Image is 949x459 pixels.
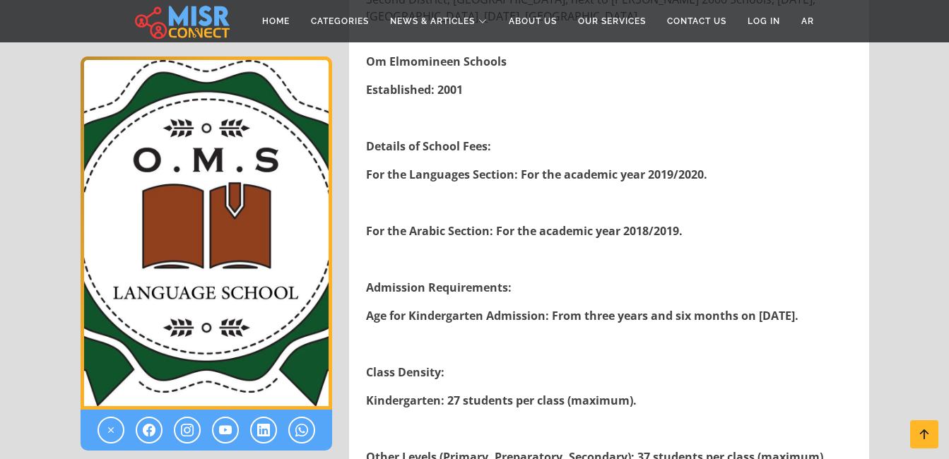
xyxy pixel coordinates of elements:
a: Log in [737,8,791,35]
strong: Age for Kindergarten Admission: From three years and six months on [DATE]. [366,308,798,323]
div: 1 / 1 [81,56,332,410]
a: Our Services [567,8,656,35]
a: Contact Us [656,8,737,35]
a: News & Articles [379,8,498,35]
strong: For the Languages Section: For the academic year 2019/2020. [366,167,707,182]
strong: Details of School Fees: [366,138,491,154]
span: News & Articles [390,15,475,28]
strong: Class Density: [366,364,444,380]
strong: Admission Requirements: [366,280,512,295]
a: About Us [498,8,567,35]
a: Categories [300,8,379,35]
img: Om Elmomineen Schools [81,56,332,410]
img: main.misr_connect [135,4,230,39]
strong: For the Arabic Section: For the academic year 2018/2019. [366,223,683,239]
strong: Kindergarten: 27 students per class (maximum). [366,393,637,408]
a: Home [252,8,300,35]
strong: Om Elmomineen Schools [366,54,507,69]
strong: Established: 2001 [366,82,463,97]
a: AR [791,8,825,35]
